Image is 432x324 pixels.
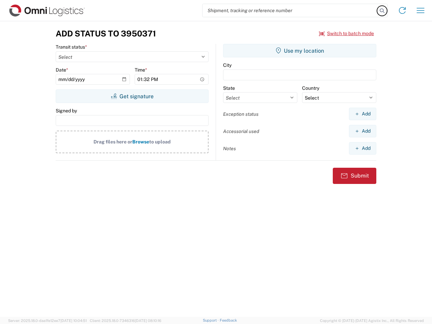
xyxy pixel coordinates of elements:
[223,111,259,117] label: Exception status
[56,108,77,114] label: Signed by
[56,44,87,50] label: Transit status
[56,29,156,38] h3: Add Status to 3950371
[149,139,171,144] span: to upload
[349,108,376,120] button: Add
[132,139,149,144] span: Browse
[302,85,319,91] label: Country
[202,4,377,17] input: Shipment, tracking or reference number
[223,44,376,57] button: Use my location
[8,319,87,323] span: Server: 2025.18.0-daa1fe12ee7
[319,28,374,39] button: Switch to batch mode
[333,168,376,184] button: Submit
[60,319,87,323] span: [DATE] 10:04:51
[56,67,68,73] label: Date
[223,145,236,152] label: Notes
[220,318,237,322] a: Feedback
[223,62,232,68] label: City
[349,142,376,155] button: Add
[320,318,424,324] span: Copyright © [DATE]-[DATE] Agistix Inc., All Rights Reserved
[135,319,161,323] span: [DATE] 08:10:16
[223,85,235,91] label: State
[90,319,161,323] span: Client: 2025.18.0-7346316
[349,125,376,137] button: Add
[93,139,132,144] span: Drag files here or
[203,318,220,322] a: Support
[56,89,209,103] button: Get signature
[135,67,147,73] label: Time
[223,128,259,134] label: Accessorial used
